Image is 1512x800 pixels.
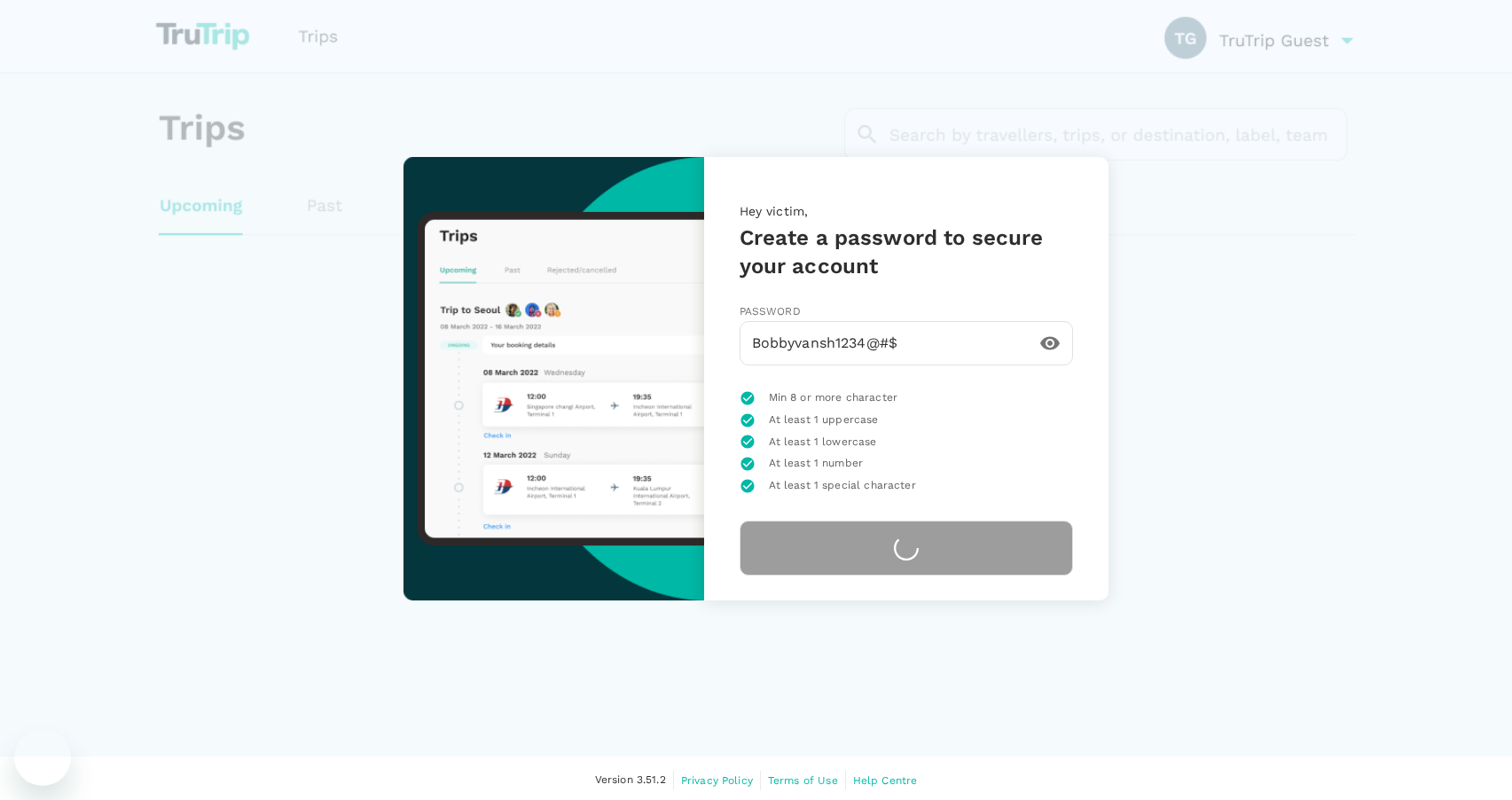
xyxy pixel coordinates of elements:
[769,434,877,451] span: At least 1 lowercase
[768,771,838,790] a: Terms of Use
[768,774,838,787] span: Terms of Use
[853,771,918,790] a: Help Centre
[403,157,703,600] img: trutrip-set-password
[853,774,918,787] span: Help Centre
[14,729,71,786] iframe: Button to launch messaging window
[769,477,916,495] span: At least 1 special character
[1029,322,1071,365] button: toggle password visibility
[681,771,753,790] a: Privacy Policy
[740,224,1073,280] h5: Create a password to secure your account
[740,305,801,318] span: Password
[681,774,753,787] span: Privacy Policy
[740,202,1073,224] p: Hey victim,
[595,772,666,789] span: Version 3.51.2
[769,389,897,407] span: Min 8 or more character
[769,412,879,429] span: At least 1 uppercase
[769,455,864,473] span: At least 1 number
